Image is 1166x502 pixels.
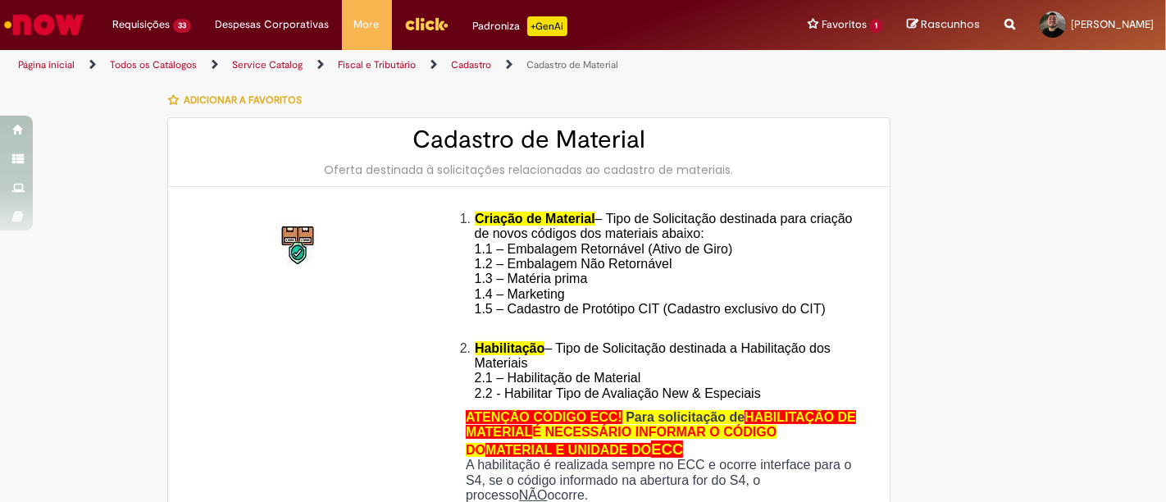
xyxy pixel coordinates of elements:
p: +GenAi [527,16,567,36]
span: Favoritos [822,16,867,33]
span: Despesas Corporativas [216,16,330,33]
h2: Cadastro de Material [184,126,873,153]
span: – Tipo de Solicitação destinada para criação de novos códigos dos materiais abaixo: 1.1 – Embalag... [475,212,853,331]
span: Rascunhos [921,16,980,32]
span: Para solicitação de [626,410,745,424]
div: Padroniza [473,16,567,36]
img: ServiceNow [2,8,86,41]
span: 1 [870,19,882,33]
span: More [354,16,380,33]
span: Criação de Material [475,212,595,226]
u: NÃO [519,488,548,502]
span: HABILITAÇÃO DE MATERIAL [466,410,856,439]
span: Habilitação [475,341,544,355]
span: Requisições [112,16,170,33]
img: click_logo_yellow_360x200.png [404,11,449,36]
a: Service Catalog [232,58,303,71]
a: Fiscal e Tributário [338,58,416,71]
ul: Trilhas de página [12,50,765,80]
img: Cadastro de Material [273,220,326,272]
span: [PERSON_NAME] [1071,17,1154,31]
span: MATERIAL E UNIDADE DO [485,443,651,457]
span: ECC [651,440,683,458]
span: É NECESSÁRIO INFORMAR O CÓDIGO DO [466,425,777,456]
a: Cadastro de Material [526,58,618,71]
span: ATENÇÃO CÓDIGO ECC! [466,410,622,424]
span: Adicionar a Favoritos [184,94,302,107]
a: Página inicial [18,58,75,71]
span: – Tipo de Solicitação destinada a Habilitação dos Materiais 2.1 – Habilitação de Material 2.2 - H... [475,341,831,400]
a: Todos os Catálogos [110,58,197,71]
span: 33 [173,19,191,33]
a: Rascunhos [907,17,980,33]
div: Oferta destinada à solicitações relacionadas ao cadastro de materiais. [184,162,873,178]
a: Cadastro [451,58,491,71]
button: Adicionar a Favoritos [167,83,311,117]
